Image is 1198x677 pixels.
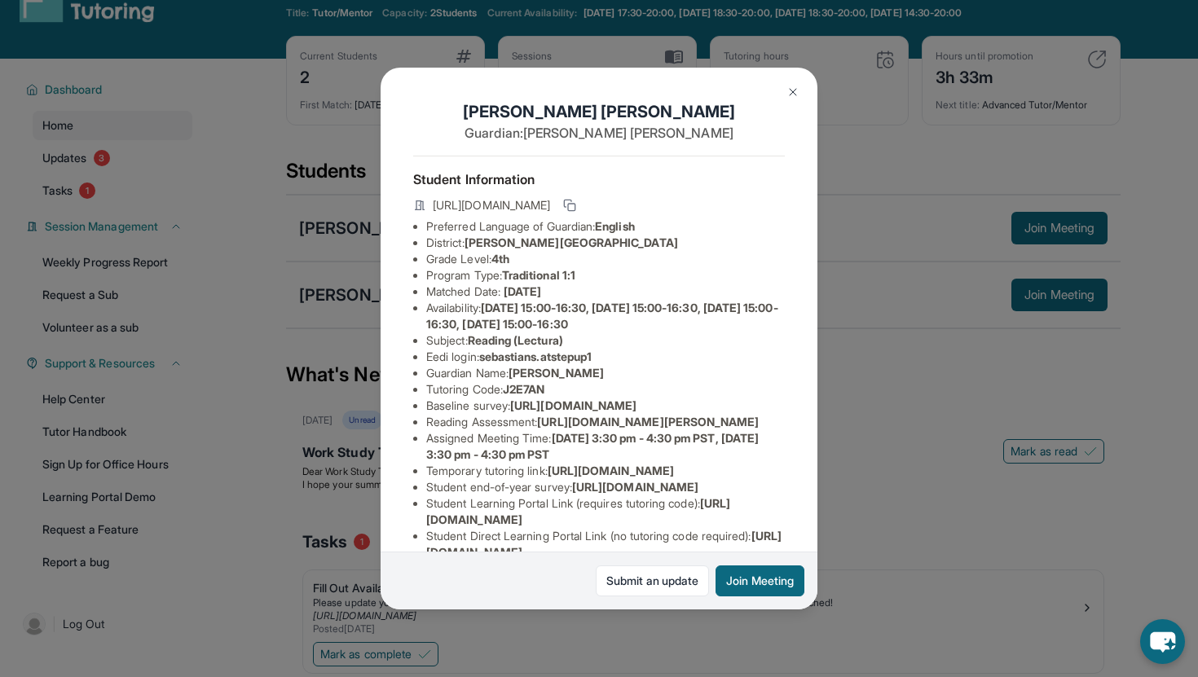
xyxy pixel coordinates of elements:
[426,332,785,349] li: Subject :
[426,381,785,398] li: Tutoring Code :
[426,300,785,332] li: Availability:
[510,398,636,412] span: [URL][DOMAIN_NAME]
[426,528,785,561] li: Student Direct Learning Portal Link (no tutoring code required) :
[509,366,604,380] span: [PERSON_NAME]
[786,86,799,99] img: Close Icon
[503,382,544,396] span: J2E7AN
[426,463,785,479] li: Temporary tutoring link :
[716,565,804,596] button: Join Meeting
[426,218,785,235] li: Preferred Language of Guardian:
[479,349,592,363] span: sebastians.atstepup1
[537,415,759,429] span: [URL][DOMAIN_NAME][PERSON_NAME]
[426,284,785,300] li: Matched Date:
[426,267,785,284] li: Program Type:
[426,365,785,381] li: Guardian Name :
[504,284,541,298] span: [DATE]
[426,398,785,414] li: Baseline survey :
[426,301,778,331] span: [DATE] 15:00-16:30, [DATE] 15:00-16:30, [DATE] 15:00-16:30, [DATE] 15:00-16:30
[426,251,785,267] li: Grade Level:
[426,430,785,463] li: Assigned Meeting Time :
[413,100,785,123] h1: [PERSON_NAME] [PERSON_NAME]
[426,414,785,430] li: Reading Assessment :
[491,252,509,266] span: 4th
[595,219,635,233] span: English
[413,169,785,189] h4: Student Information
[596,565,709,596] a: Submit an update
[560,196,579,215] button: Copy link
[502,268,575,282] span: Traditional 1:1
[426,479,785,495] li: Student end-of-year survey :
[426,235,785,251] li: District:
[548,464,674,477] span: [URL][DOMAIN_NAME]
[433,197,550,213] span: [URL][DOMAIN_NAME]
[468,333,563,347] span: Reading (Lectura)
[572,480,698,494] span: [URL][DOMAIN_NAME]
[426,349,785,365] li: Eedi login :
[426,495,785,528] li: Student Learning Portal Link (requires tutoring code) :
[465,235,678,249] span: [PERSON_NAME][GEOGRAPHIC_DATA]
[413,123,785,143] p: Guardian: [PERSON_NAME] [PERSON_NAME]
[1140,619,1185,664] button: chat-button
[426,431,759,461] span: [DATE] 3:30 pm - 4:30 pm PST, [DATE] 3:30 pm - 4:30 pm PST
